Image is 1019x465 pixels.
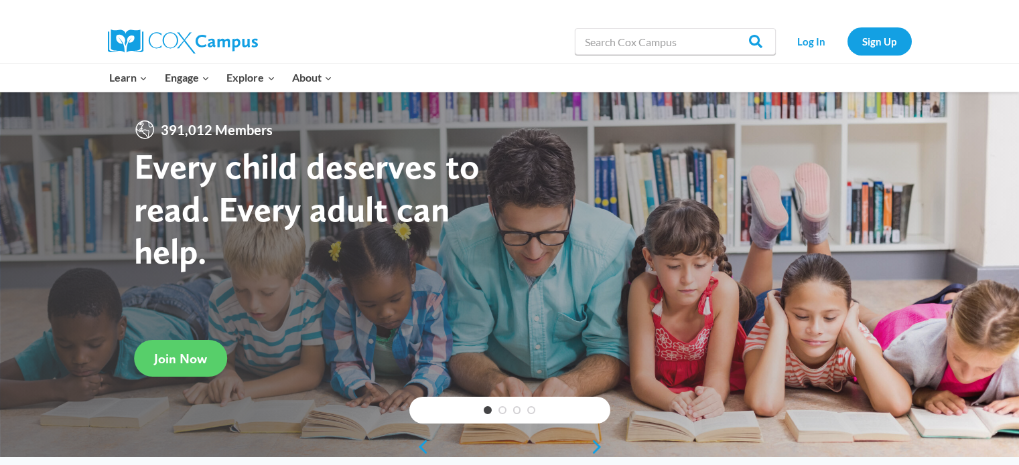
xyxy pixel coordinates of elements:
nav: Secondary Navigation [783,27,912,55]
span: About [292,69,332,86]
a: 4 [527,406,535,414]
img: Cox Campus [108,29,258,54]
a: 1 [484,406,492,414]
span: Engage [165,69,210,86]
span: Explore [226,69,275,86]
span: Join Now [154,351,207,367]
a: 2 [498,406,506,414]
a: previous [409,439,429,455]
input: Search Cox Campus [575,28,776,55]
a: 3 [513,406,521,414]
span: 391,012 Members [155,119,278,141]
a: Log In [783,27,841,55]
a: Sign Up [847,27,912,55]
span: Learn [109,69,147,86]
strong: Every child deserves to read. Every adult can help. [134,145,480,272]
a: next [590,439,610,455]
a: Join Now [134,340,227,377]
nav: Primary Navigation [101,64,341,92]
div: content slider buttons [409,434,610,460]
